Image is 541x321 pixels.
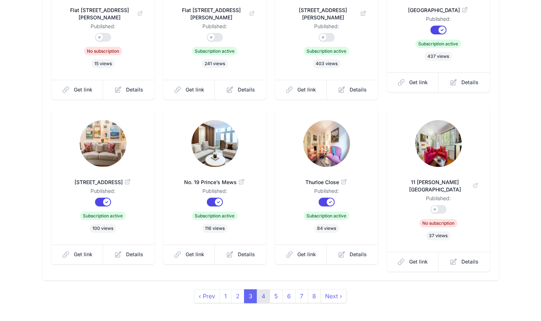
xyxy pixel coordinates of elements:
[287,7,366,21] span: [STREET_ADDRESS][PERSON_NAME]
[415,120,462,167] img: e4viec4s2p7nefx4ofwwe4e9z4se
[163,80,215,100] a: Get link
[215,245,266,264] a: Details
[387,72,439,92] a: Get link
[63,23,143,33] dd: Published:
[194,289,347,303] nav: pager
[74,86,92,93] span: Get link
[202,224,228,233] span: 116 views
[244,289,257,303] span: 3
[461,79,479,86] span: Details
[304,47,349,55] span: Subscription active
[215,80,266,100] a: Details
[287,179,366,186] span: Thurloe Close
[438,72,490,92] a: Details
[63,179,143,186] span: [STREET_ADDRESS]
[409,258,428,265] span: Get link
[186,251,204,258] span: Get link
[313,59,340,68] span: 403 views
[275,245,327,264] a: Get link
[409,79,428,86] span: Get link
[238,86,255,93] span: Details
[202,59,228,68] span: 241 views
[238,251,255,258] span: Details
[415,40,461,48] span: Subscription active
[220,289,232,303] a: 1
[419,219,457,227] span: No subscription
[89,224,116,233] span: 100 views
[186,86,204,93] span: Get link
[270,289,283,303] a: 5
[295,289,308,303] a: 7
[84,47,122,55] span: No subscription
[192,47,237,55] span: Subscription active
[191,120,238,167] img: dkslwatntiovj4x28uqf5nwz333g
[74,251,92,258] span: Get link
[163,245,215,264] a: Get link
[304,212,349,220] span: Subscription active
[297,86,316,93] span: Get link
[327,80,378,100] a: Details
[424,52,452,61] span: 437 views
[126,251,143,258] span: Details
[175,187,255,198] dd: Published:
[426,231,450,240] span: 37 views
[63,7,143,21] span: Flat [STREET_ADDRESS][PERSON_NAME]
[175,7,255,21] span: Flat [STREET_ADDRESS][PERSON_NAME]
[350,251,367,258] span: Details
[399,15,478,26] dd: Published:
[175,179,255,186] span: No. 19 Prince’s Mews
[297,251,316,258] span: Get link
[52,245,103,264] a: Get link
[314,224,339,233] span: 84 views
[287,187,366,198] dd: Published:
[275,80,327,100] a: Get link
[287,23,366,33] dd: Published:
[399,195,478,205] dd: Published:
[175,170,255,187] a: No. 19 Prince’s Mews
[308,289,321,303] a: 8
[303,120,350,167] img: x10j0q12otzxkrmepzzhfw6wgpze
[350,86,367,93] span: Details
[80,120,126,167] img: nk06z5cy3zds41k6spsdgyanbu4l
[194,289,220,303] a: previous
[63,187,143,198] dd: Published:
[231,289,244,303] a: 2
[327,245,378,264] a: Details
[192,212,237,220] span: Subscription active
[52,80,103,100] a: Get link
[438,252,490,272] a: Details
[126,86,143,93] span: Details
[282,289,296,303] a: 6
[399,170,478,195] a: 11 [PERSON_NAME][GEOGRAPHIC_DATA]
[287,170,366,187] a: Thurloe Close
[399,179,478,193] span: 11 [PERSON_NAME][GEOGRAPHIC_DATA]
[461,258,479,265] span: Details
[63,170,143,187] a: [STREET_ADDRESS]
[91,59,115,68] span: 15 views
[103,80,155,100] a: Details
[387,252,439,272] a: Get link
[80,212,126,220] span: Subscription active
[257,289,270,303] a: 4
[399,7,478,14] span: [GEOGRAPHIC_DATA]
[175,23,255,33] dd: Published:
[103,245,155,264] a: Details
[320,289,347,303] a: next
